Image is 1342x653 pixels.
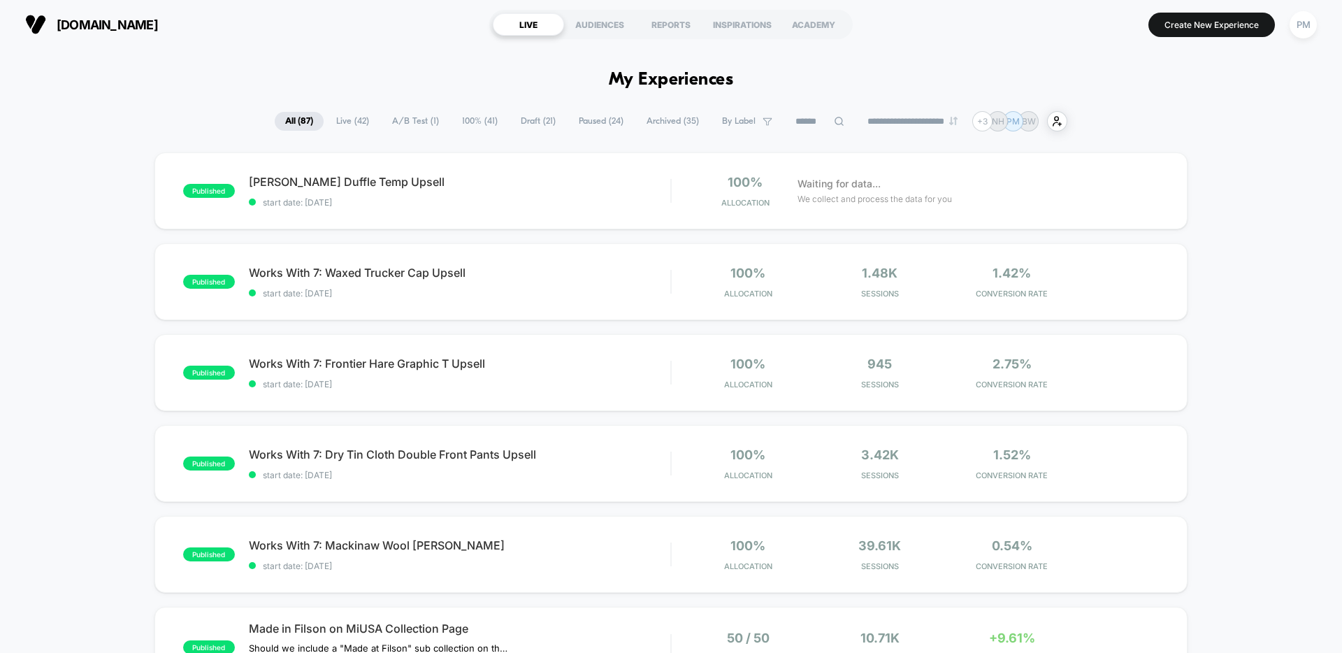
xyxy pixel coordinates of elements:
[724,289,772,299] span: Allocation
[860,631,900,645] span: 10.71k
[609,70,734,90] h1: My Experiences
[992,116,1004,127] p: NH
[183,547,235,561] span: published
[727,631,770,645] span: 50 / 50
[992,538,1032,553] span: 0.54%
[724,471,772,480] span: Allocation
[249,470,670,480] span: start date: [DATE]
[21,13,162,36] button: [DOMAIN_NAME]
[730,447,765,462] span: 100%
[249,622,670,636] span: Made in Filson on MiUSA Collection Page
[949,289,1074,299] span: CONVERSION RATE
[724,380,772,389] span: Allocation
[707,13,778,36] div: INSPIRATIONS
[722,116,756,127] span: By Label
[949,380,1074,389] span: CONVERSION RATE
[249,288,670,299] span: start date: [DATE]
[989,631,1035,645] span: +9.61%
[949,561,1074,571] span: CONVERSION RATE
[183,184,235,198] span: published
[728,175,763,189] span: 100%
[861,447,899,462] span: 3.42k
[249,175,670,189] span: [PERSON_NAME] Duffle Temp Upsell
[183,275,235,289] span: published
[57,17,158,32] span: [DOMAIN_NAME]
[382,112,449,131] span: A/B Test ( 1 )
[778,13,849,36] div: ACADEMY
[249,538,670,552] span: Works With 7: Mackinaw Wool [PERSON_NAME]
[249,379,670,389] span: start date: [DATE]
[493,13,564,36] div: LIVE
[183,457,235,471] span: published
[818,289,943,299] span: Sessions
[452,112,508,131] span: 100% ( 41 )
[867,357,892,371] span: 945
[249,447,670,461] span: Works With 7: Dry Tin Cloth Double Front Pants Upsell
[249,561,670,571] span: start date: [DATE]
[249,197,670,208] span: start date: [DATE]
[818,561,943,571] span: Sessions
[1006,116,1020,127] p: PM
[972,111,993,131] div: + 3
[1290,11,1317,38] div: PM
[568,112,634,131] span: Paused ( 24 )
[730,538,765,553] span: 100%
[564,13,635,36] div: AUDIENCES
[949,471,1074,480] span: CONVERSION RATE
[1285,10,1321,39] button: PM
[993,357,1032,371] span: 2.75%
[730,357,765,371] span: 100%
[275,112,324,131] span: All ( 87 )
[993,266,1031,280] span: 1.42%
[510,112,566,131] span: Draft ( 21 )
[636,112,709,131] span: Archived ( 35 )
[730,266,765,280] span: 100%
[635,13,707,36] div: REPORTS
[949,117,958,125] img: end
[1022,116,1036,127] p: BW
[724,561,772,571] span: Allocation
[249,266,670,280] span: Works With 7: Waxed Trucker Cap Upsell
[798,192,952,206] span: We collect and process the data for you
[25,14,46,35] img: Visually logo
[993,447,1031,462] span: 1.52%
[721,198,770,208] span: Allocation
[183,366,235,380] span: published
[1148,13,1275,37] button: Create New Experience
[818,471,943,480] span: Sessions
[818,380,943,389] span: Sessions
[326,112,380,131] span: Live ( 42 )
[858,538,901,553] span: 39.61k
[249,357,670,371] span: Works With 7: Frontier Hare Graphic T Upsell
[798,176,881,192] span: Waiting for data...
[862,266,897,280] span: 1.48k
